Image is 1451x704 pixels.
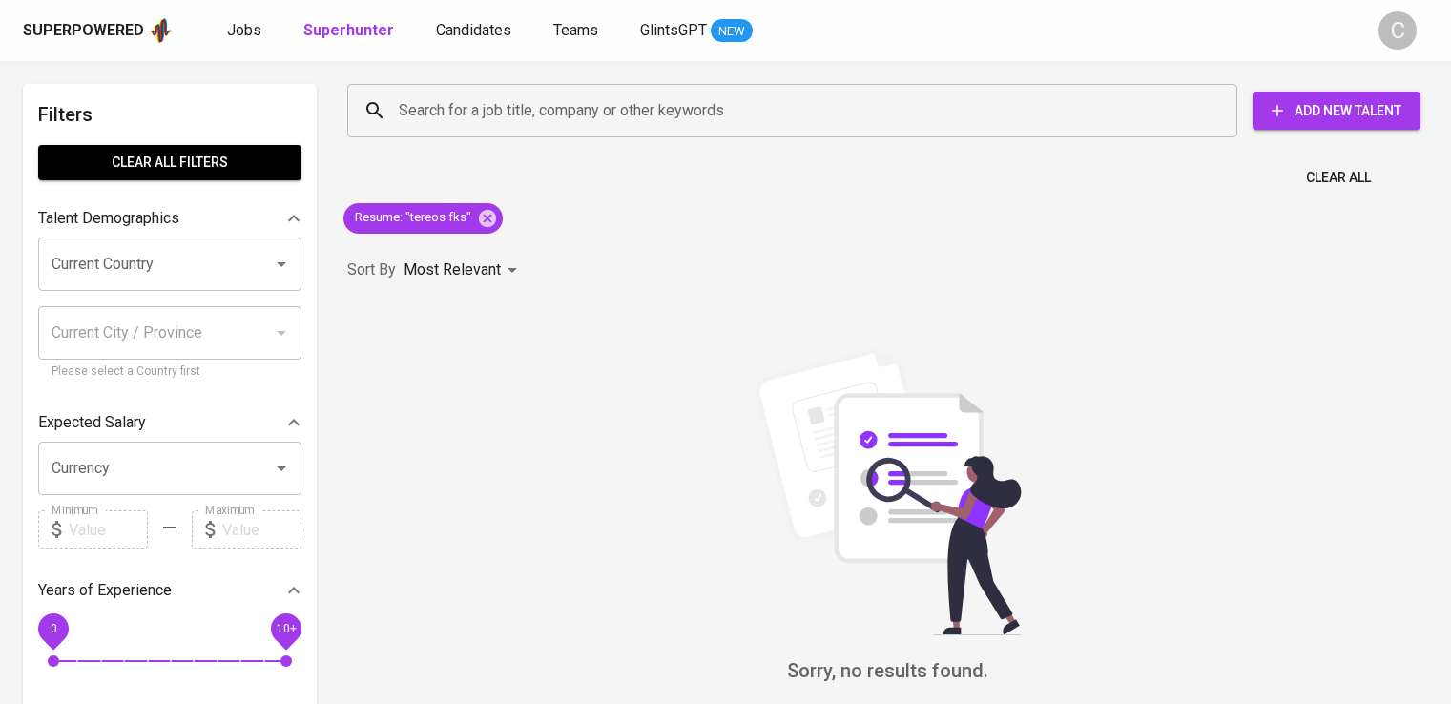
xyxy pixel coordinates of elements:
[640,21,707,39] span: GlintsGPT
[23,20,144,42] div: Superpowered
[69,510,148,549] input: Value
[38,411,146,434] p: Expected Salary
[38,99,301,130] h6: Filters
[745,349,1031,635] img: file_searching.svg
[38,571,301,610] div: Years of Experience
[148,16,174,45] img: app logo
[1378,11,1417,50] div: C
[268,251,295,278] button: Open
[404,253,524,288] div: Most Relevant
[343,203,503,234] div: Resume: "tereos fks"
[276,622,296,635] span: 10+
[227,21,261,39] span: Jobs
[50,622,56,635] span: 0
[1253,92,1420,130] button: Add New Talent
[23,16,174,45] a: Superpoweredapp logo
[227,19,265,43] a: Jobs
[1306,166,1371,190] span: Clear All
[38,199,301,238] div: Talent Demographics
[553,21,598,39] span: Teams
[347,655,1428,686] h6: Sorry, no results found.
[1268,99,1405,123] span: Add New Talent
[343,209,483,227] span: Resume : "tereos fks"
[711,22,753,41] span: NEW
[53,151,286,175] span: Clear All filters
[303,21,394,39] b: Superhunter
[38,404,301,442] div: Expected Salary
[436,21,511,39] span: Candidates
[38,579,172,602] p: Years of Experience
[38,145,301,180] button: Clear All filters
[436,19,515,43] a: Candidates
[553,19,602,43] a: Teams
[38,207,179,230] p: Talent Demographics
[347,259,396,281] p: Sort By
[52,362,288,382] p: Please select a Country first
[268,455,295,482] button: Open
[303,19,398,43] a: Superhunter
[640,19,753,43] a: GlintsGPT NEW
[1298,160,1378,196] button: Clear All
[222,510,301,549] input: Value
[404,259,501,281] p: Most Relevant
